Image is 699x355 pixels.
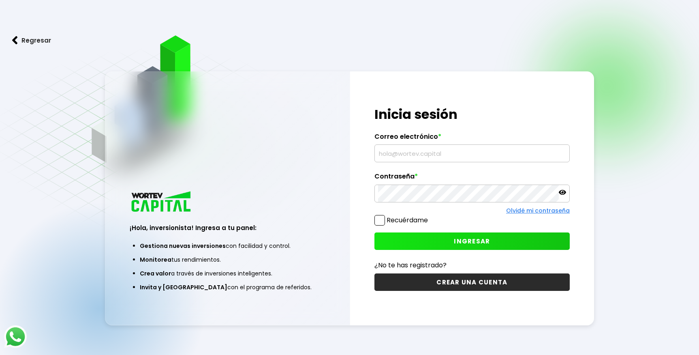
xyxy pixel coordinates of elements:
[374,172,570,185] label: Contraseña
[140,239,315,253] li: con facilidad y control.
[130,190,194,214] img: logo_wortev_capital
[140,256,171,264] span: Monitorea
[378,145,566,162] input: hola@wortev.capital
[374,232,570,250] button: INGRESAR
[374,133,570,145] label: Correo electrónico
[506,207,570,215] a: Olvidé mi contraseña
[4,325,27,348] img: logos_whatsapp-icon.242b2217.svg
[374,105,570,124] h1: Inicia sesión
[140,253,315,267] li: tus rendimientos.
[12,36,18,45] img: flecha izquierda
[140,283,227,291] span: Invita y [GEOGRAPHIC_DATA]
[374,260,570,270] p: ¿No te has registrado?
[140,269,171,278] span: Crea valor
[140,280,315,294] li: con el programa de referidos.
[140,242,226,250] span: Gestiona nuevas inversiones
[140,267,315,280] li: a través de inversiones inteligentes.
[387,215,428,225] label: Recuérdame
[454,237,490,245] span: INGRESAR
[374,260,570,291] a: ¿No te has registrado?CREAR UNA CUENTA
[374,273,570,291] button: CREAR UNA CUENTA
[130,223,325,232] h3: ¡Hola, inversionista! Ingresa a tu panel:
